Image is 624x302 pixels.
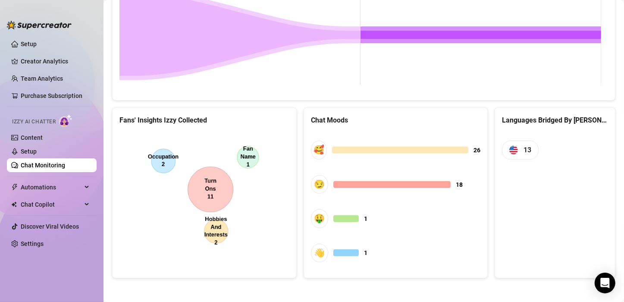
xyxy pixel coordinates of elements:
div: Chat Moods [311,115,481,126]
a: Settings [21,240,44,247]
a: Setup [21,148,37,155]
div: 🥰 [311,141,327,159]
span: Izzy AI Chatter [12,118,56,126]
span: 18 [456,180,463,189]
img: AI Chatter [59,114,72,127]
span: 1 [364,214,367,223]
img: us [509,146,518,154]
img: Chat Copilot [11,201,17,208]
a: Chat Monitoring [21,162,65,169]
div: Open Intercom Messenger [595,273,615,293]
span: 13 [524,145,531,155]
div: 👋 [311,244,328,262]
a: Discover Viral Videos [21,223,79,230]
div: Languages Bridged By [PERSON_NAME] [502,115,608,126]
span: Chat Copilot [21,198,82,211]
a: Setup [21,41,37,47]
div: Fans' Insights Izzy Collected [119,115,289,126]
span: thunderbolt [11,184,18,191]
a: Team Analytics [21,75,63,82]
a: Purchase Subscription [21,89,90,103]
span: 26 [473,145,480,155]
a: Content [21,134,43,141]
div: 😏 [311,175,328,194]
div: 🤑 [311,209,328,228]
span: 1 [364,248,367,258]
a: Creator Analytics [21,54,90,68]
img: logo-BBDzfeDw.svg [7,21,72,29]
span: Automations [21,180,82,194]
